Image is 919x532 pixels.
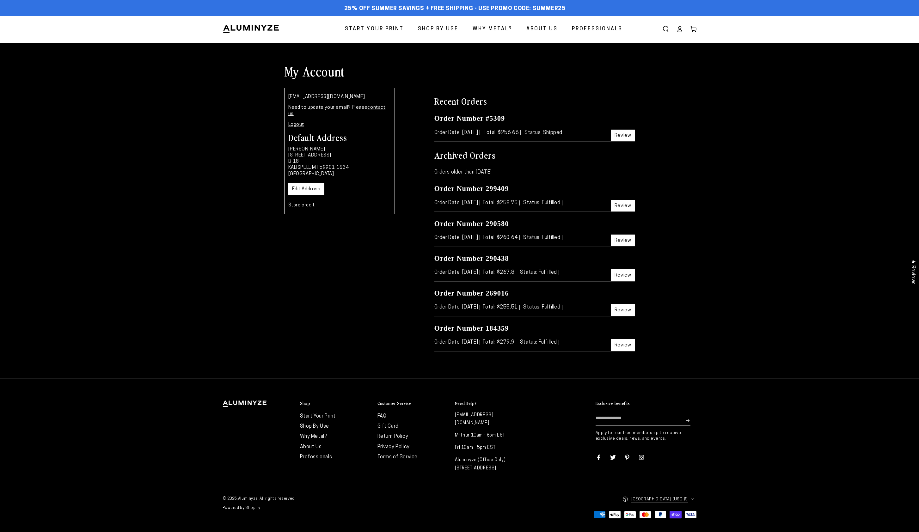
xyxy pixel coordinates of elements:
a: Why Metal? [468,21,517,38]
span: Total: $258.76 [482,200,519,205]
a: Gift Card [377,424,399,429]
span: Total: $255.51 [482,305,519,310]
a: Professionals [300,455,332,460]
summary: Customer Service [377,401,449,407]
h2: Customer Service [377,401,412,406]
a: Privacy Policy [377,444,410,449]
summary: Search our site [659,22,673,36]
a: Edit Address [288,183,324,195]
button: [GEOGRAPHIC_DATA] (USD $) [622,492,697,506]
p: [PERSON_NAME] [STREET_ADDRESS] B-18 KALISPELL MT 59901-1634 [GEOGRAPHIC_DATA] [288,146,391,177]
a: FAQ [377,414,387,419]
a: About Us [300,444,322,449]
span: Status: Fulfilled [523,235,562,240]
span: Status: Fulfilled [523,200,562,205]
a: Store credit [288,203,315,208]
a: Review [611,130,635,141]
h3: Default Address [288,133,391,142]
summary: Shop [300,401,371,407]
a: Start Your Print [300,414,336,419]
img: Aluminyze [223,24,279,34]
a: Review [611,304,635,316]
p: Need to update your email? Please [288,105,391,117]
span: Professionals [572,25,622,34]
a: Aluminyze [238,497,258,501]
a: Review [611,269,635,281]
p: Apply for our free membership to receive exclusive deals, news, and events. [596,430,697,442]
span: Order Date: [DATE] [434,340,480,345]
a: Professionals [567,21,627,38]
span: Status: Fulfilled [520,340,559,345]
span: Order Date: [DATE] [434,235,480,240]
a: Review [611,200,635,211]
a: [EMAIL_ADDRESS][DOMAIN_NAME] [455,413,493,426]
a: Order Number 299409 [434,185,509,193]
p: Orders older than [DATE] [434,168,635,177]
span: Status: Shipped [524,130,564,135]
small: © 2025, . All rights reserved. [223,494,460,504]
a: About Us [522,21,562,38]
span: Total: $267.8 [482,270,516,275]
span: Status: Fulfilled [520,270,559,275]
span: Total: $279.9 [482,340,516,345]
a: Powered by Shopify [223,506,260,510]
span: Order Date: [DATE] [434,200,480,205]
p: Aluminyze (Office Only) [STREET_ADDRESS] [455,456,526,472]
a: Order Number 290438 [434,254,509,262]
p: M-Thur 10am - 6pm EST [455,431,526,439]
a: Order Number 269016 [434,289,509,297]
a: contact us [288,105,386,116]
a: Shop By Use [413,21,463,38]
h2: Need Help? [455,401,477,406]
p: Fri 10am - 5pm EST [455,444,526,452]
summary: Need Help? [455,401,526,407]
p: [EMAIL_ADDRESS][DOMAIN_NAME] [288,94,391,100]
h2: Recent Orders [434,95,635,107]
span: 25% off Summer Savings + Free Shipping - Use Promo Code: SUMMER25 [344,5,566,12]
h2: Shop [300,401,310,406]
a: Return Policy [377,434,408,439]
span: Total: $256.66 [484,130,521,135]
span: Order Date: [DATE] [434,305,480,310]
h1: My Account [284,63,635,79]
a: Review [611,235,635,246]
span: Total: $260.64 [482,235,519,240]
a: Order Number 184359 [434,324,509,332]
span: Status: Fulfilled [523,305,562,310]
a: Why Metal? [300,434,327,439]
span: Start Your Print [345,25,404,34]
span: About Us [526,25,558,34]
a: Shop By Use [300,424,329,429]
a: Order Number #5309 [434,114,505,122]
button: Subscribe [686,411,690,430]
summary: Exclusive benefits [596,401,697,407]
div: Click to open Judge.me floating reviews tab [907,254,919,290]
a: Review [611,339,635,351]
h2: Exclusive benefits [596,401,630,406]
span: Order Date: [DATE] [434,270,480,275]
h2: Archived Orders [434,149,635,161]
a: Logout [288,122,304,127]
span: Why Metal? [473,25,512,34]
span: [GEOGRAPHIC_DATA] (USD $) [631,496,688,503]
a: Order Number 290580 [434,220,509,228]
a: Terms of Service [377,455,418,460]
span: Order Date: [DATE] [434,130,480,135]
span: Shop By Use [418,25,458,34]
a: Start Your Print [340,21,408,38]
